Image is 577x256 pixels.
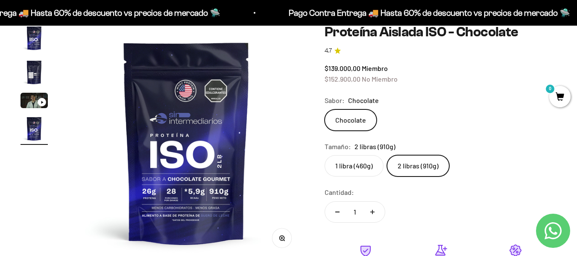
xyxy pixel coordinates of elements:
a: 0 [549,93,571,102]
button: Ir al artículo 3 [21,93,48,111]
span: No Miembro [362,75,398,83]
span: 2 libras (910g) [354,141,395,152]
span: $139.000,00 [325,64,360,72]
a: 4.74.7 de 5.0 estrellas [325,46,556,56]
img: Proteína Aislada ISO - Chocolate [21,24,48,52]
p: Pago Contra Entrega 🚚 Hasta 60% de descuento vs precios de mercado 🛸 [287,6,569,20]
span: $152.900,00 [325,75,360,83]
button: Ir al artículo 1 [21,24,48,54]
mark: 0 [545,84,555,94]
button: Ir al artículo 4 [21,115,48,145]
span: Chocolate [348,95,379,106]
span: Miembro [362,64,388,72]
button: Reducir cantidad [325,202,350,222]
label: Cantidad: [325,187,354,198]
button: Aumentar cantidad [360,202,385,222]
h1: Proteína Aislada ISO - Chocolate [325,24,556,39]
legend: Tamaño: [325,141,351,152]
span: 4.7 [325,46,332,56]
button: Ir al artículo 2 [21,59,48,88]
img: Proteína Aislada ISO - Chocolate [21,59,48,86]
img: Proteína Aislada ISO - Chocolate [21,115,48,142]
legend: Sabor: [325,95,345,106]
